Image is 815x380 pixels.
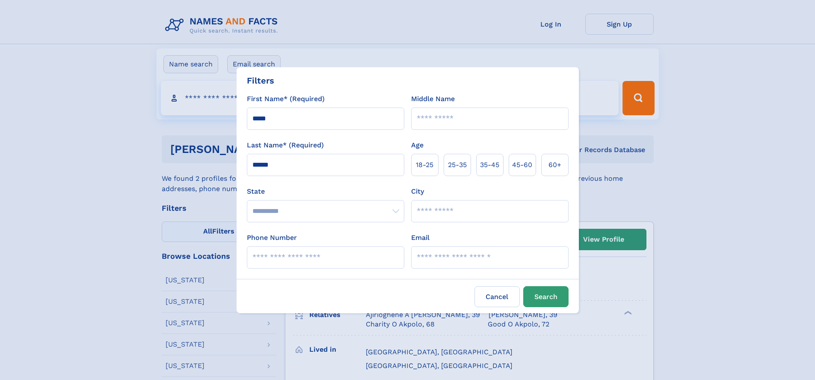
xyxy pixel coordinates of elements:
span: 18‑25 [416,160,433,170]
span: 25‑35 [448,160,467,170]
div: Filters [247,74,274,87]
span: 45‑60 [512,160,532,170]
label: City [411,186,424,197]
label: Middle Name [411,94,455,104]
span: 60+ [548,160,561,170]
button: Search [523,286,569,307]
label: Phone Number [247,233,297,243]
label: State [247,186,404,197]
label: Email [411,233,430,243]
label: Last Name* (Required) [247,140,324,150]
label: Cancel [474,286,520,307]
label: Age [411,140,424,150]
span: 35‑45 [480,160,499,170]
label: First Name* (Required) [247,94,325,104]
